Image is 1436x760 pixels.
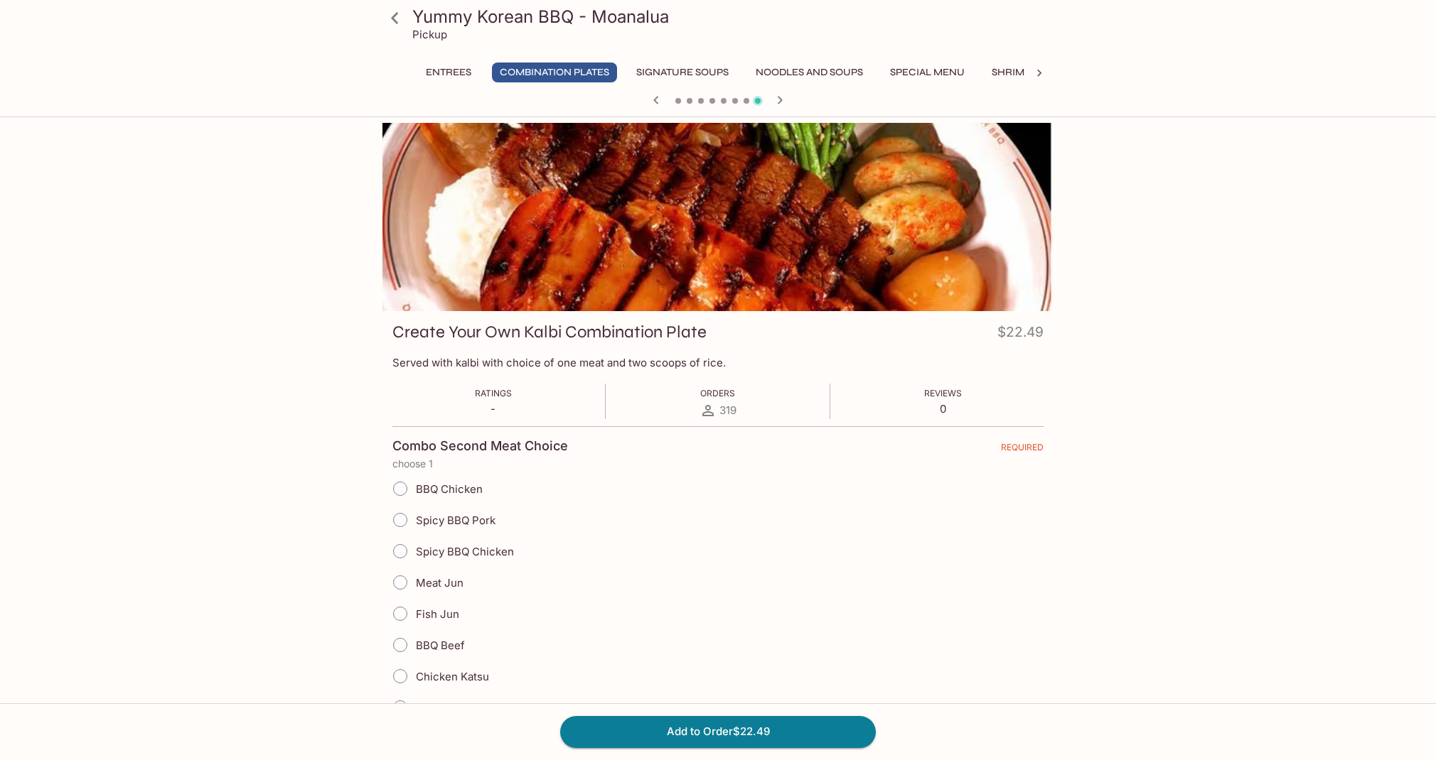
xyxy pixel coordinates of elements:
[416,639,465,652] span: BBQ Beef
[700,388,735,398] span: Orders
[412,28,447,41] p: Pickup
[984,63,1086,82] button: Shrimp Combos
[417,63,481,82] button: Entrees
[719,403,736,417] span: 319
[475,388,512,398] span: Ratings
[392,356,1044,369] p: Served with kalbi with choice of one meat and two scoops of rice.
[416,514,495,527] span: Spicy BBQ Pork
[416,607,459,621] span: Fish Jun
[392,321,707,343] h3: Create Your Own Kalbi Combination Plate
[924,388,962,398] span: Reviews
[416,701,486,715] span: Fried Mandoo
[492,63,617,82] button: Combination Plates
[1001,442,1044,458] span: REQUIRED
[997,321,1044,349] h4: $22.49
[475,402,512,416] p: -
[416,545,514,558] span: Spicy BBQ Chicken
[416,670,489,683] span: Chicken Katsu
[628,63,736,82] button: Signature Soups
[416,576,464,590] span: Meat Jun
[416,482,483,496] span: BBQ Chicken
[924,402,962,416] p: 0
[382,123,1054,311] div: Create Your Own Kalbi Combination Plate
[412,6,1048,28] h3: Yummy Korean BBQ - Moanalua
[392,438,568,454] h4: Combo Second Meat Choice
[748,63,871,82] button: Noodles and Soups
[560,716,876,747] button: Add to Order$22.49
[392,458,1044,469] p: choose 1
[882,63,972,82] button: Special Menu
